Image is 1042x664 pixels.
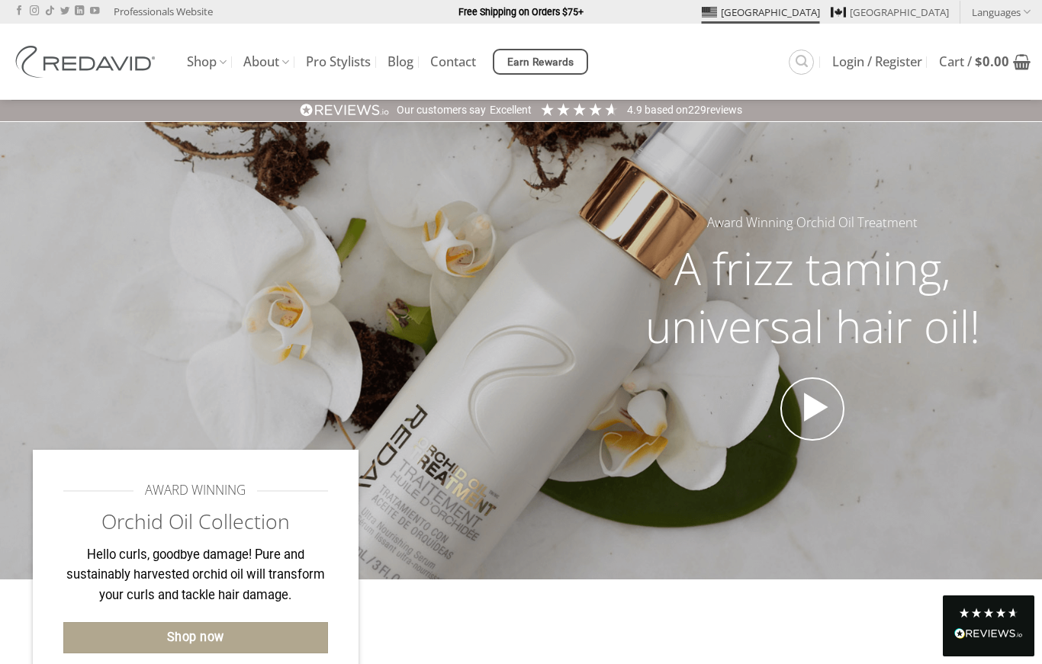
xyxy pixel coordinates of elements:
h2: A frizz taming, universal hair oil! [616,239,1009,354]
a: Follow on LinkedIn [75,6,84,17]
a: Follow on Instagram [30,6,39,17]
span: AWARD WINNING [145,480,246,501]
a: Follow on YouTube [90,6,99,17]
a: Follow on TikTok [45,6,54,17]
span: Based on [645,104,688,116]
div: Our customers say [397,103,486,118]
bdi: 0.00 [975,53,1009,70]
a: Earn Rewards [493,49,588,75]
p: Hello curls, goodbye damage! Pure and sustainably harvested orchid oil will transform your curls ... [63,545,328,606]
a: Open video in lightbox [780,377,844,441]
span: Cart / [939,56,1009,68]
span: reviews [706,104,742,116]
a: Shop [187,47,227,77]
div: Excellent [490,103,532,118]
a: Contact [430,48,476,75]
img: REVIEWS.io [954,628,1023,639]
span: Login / Register [832,56,922,68]
a: [GEOGRAPHIC_DATA] [831,1,949,24]
a: About [243,47,289,77]
span: 4.9 [627,104,645,116]
span: 229 [688,104,706,116]
div: 4.91 Stars [539,101,619,117]
a: Blog [388,48,413,75]
a: Follow on Twitter [60,6,69,17]
a: Follow on Facebook [14,6,24,17]
span: Earn Rewards [507,54,574,71]
strong: Free Shipping on Orders $75+ [458,6,584,18]
img: REVIEWS.io [300,103,390,117]
a: View cart [939,45,1031,79]
a: Login / Register [832,48,922,75]
a: Search [789,50,814,75]
span: $ [975,53,983,70]
div: Read All Reviews [943,595,1034,656]
a: Languages [972,1,1031,23]
a: Pro Stylists [306,48,371,75]
a: [GEOGRAPHIC_DATA] [702,1,820,24]
img: REDAVID Salon Products | United States [11,46,164,78]
h5: Award Winning Orchid Oil Treatment [616,213,1009,233]
h2: Orchid Oil Collection [63,508,328,535]
div: Read All Reviews [954,625,1023,645]
div: 4.8 Stars [958,607,1019,619]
